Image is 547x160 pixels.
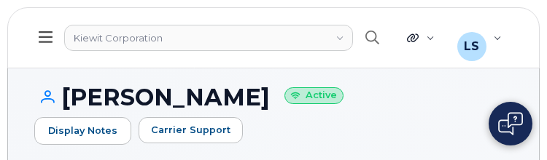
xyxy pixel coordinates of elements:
img: Open chat [498,112,523,135]
span: Carrier Support [151,123,230,137]
small: Active [284,87,344,104]
h1: [PERSON_NAME] [34,84,513,110]
a: Display Notes [34,117,131,145]
button: Carrier Support [139,117,243,143]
